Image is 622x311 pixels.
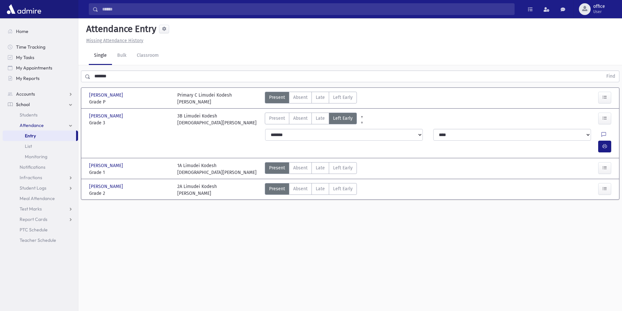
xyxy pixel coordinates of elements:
[3,42,78,52] a: Time Tracking
[89,162,124,169] span: [PERSON_NAME]
[3,120,78,131] a: Attendance
[3,183,78,193] a: Student Logs
[593,4,605,9] span: office
[3,235,78,245] a: Teacher Schedule
[3,110,78,120] a: Students
[20,164,45,170] span: Notifications
[89,119,171,126] span: Grade 3
[20,185,46,191] span: Student Logs
[3,52,78,63] a: My Tasks
[333,94,353,101] span: Left Early
[16,101,30,107] span: School
[20,227,48,233] span: PTC Schedule
[112,47,132,65] a: Bulk
[3,89,78,99] a: Accounts
[316,185,325,192] span: Late
[316,164,325,171] span: Late
[3,151,78,162] a: Monitoring
[3,162,78,172] a: Notifications
[89,47,112,65] a: Single
[177,113,257,126] div: 3B Limudei Kodesh [DEMOGRAPHIC_DATA][PERSON_NAME]
[89,92,124,99] span: [PERSON_NAME]
[16,65,52,71] span: My Appointments
[16,91,35,97] span: Accounts
[25,154,47,160] span: Monitoring
[25,133,36,139] span: Entry
[269,94,285,101] span: Present
[177,183,217,197] div: 2A Limudei Kodesh [PERSON_NAME]
[16,28,28,34] span: Home
[20,112,38,118] span: Students
[3,99,78,110] a: School
[89,169,171,176] span: Grade 1
[316,94,325,101] span: Late
[89,183,124,190] span: [PERSON_NAME]
[16,54,34,60] span: My Tasks
[84,38,143,43] a: Missing Attendance History
[177,162,257,176] div: 1A Limudei Kodesh [DEMOGRAPHIC_DATA][PERSON_NAME]
[269,185,285,192] span: Present
[132,47,164,65] a: Classroom
[593,9,605,14] span: User
[84,23,156,35] h5: Attendance Entry
[89,99,171,105] span: Grade P
[86,38,143,43] u: Missing Attendance History
[3,131,76,141] a: Entry
[20,195,55,201] span: Meal Attendance
[20,122,44,128] span: Attendance
[3,63,78,73] a: My Appointments
[20,206,42,212] span: Test Marks
[269,164,285,171] span: Present
[16,75,40,81] span: My Reports
[16,44,45,50] span: Time Tracking
[25,143,32,149] span: List
[265,183,357,197] div: AttTypes
[3,141,78,151] a: List
[98,3,514,15] input: Search
[5,3,43,16] img: AdmirePro
[3,225,78,235] a: PTC Schedule
[333,115,353,122] span: Left Early
[20,237,56,243] span: Teacher Schedule
[89,190,171,197] span: Grade 2
[20,216,47,222] span: Report Cards
[3,73,78,84] a: My Reports
[269,115,285,122] span: Present
[265,162,357,176] div: AttTypes
[3,193,78,204] a: Meal Attendance
[20,175,42,180] span: Infractions
[602,71,619,82] button: Find
[265,113,357,126] div: AttTypes
[333,185,353,192] span: Left Early
[3,204,78,214] a: Test Marks
[316,115,325,122] span: Late
[89,113,124,119] span: [PERSON_NAME]
[177,92,232,105] div: Primary C Limudei Kodesh [PERSON_NAME]
[265,92,357,105] div: AttTypes
[293,94,308,101] span: Absent
[3,26,78,37] a: Home
[3,172,78,183] a: Infractions
[3,214,78,225] a: Report Cards
[293,115,308,122] span: Absent
[293,185,308,192] span: Absent
[293,164,308,171] span: Absent
[333,164,353,171] span: Left Early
